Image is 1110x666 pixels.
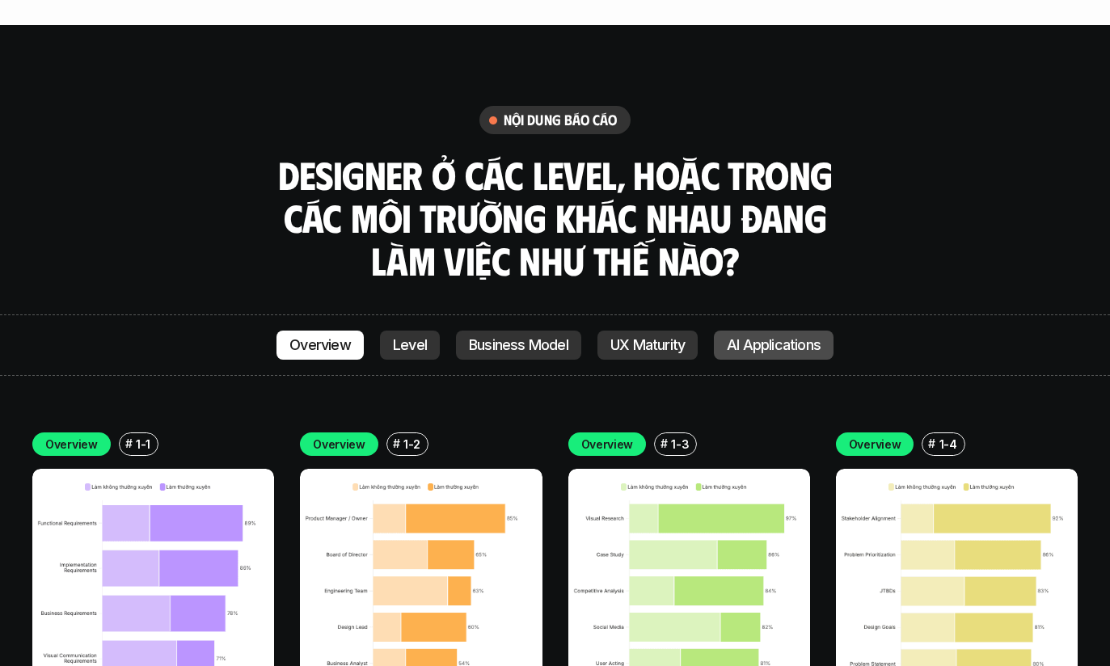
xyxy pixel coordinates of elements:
p: Business Model [469,337,568,353]
h6: nội dung báo cáo [504,111,618,129]
a: UX Maturity [597,331,698,360]
p: UX Maturity [610,337,685,353]
p: 1-1 [136,436,150,453]
a: Business Model [456,331,581,360]
p: Overview [581,436,634,453]
a: AI Applications [714,331,834,360]
a: Overview [276,331,364,360]
p: Overview [849,436,901,453]
h3: Designer ở các level, hoặc trong các môi trường khác nhau đang làm việc như thế nào? [272,154,838,281]
p: 1-4 [939,436,957,453]
p: Overview [313,436,365,453]
h6: # [393,437,400,449]
p: Level [393,337,427,353]
p: 1-2 [403,436,420,453]
p: Overview [45,436,98,453]
p: Overview [289,337,351,353]
h6: # [661,437,668,449]
p: AI Applications [727,337,821,353]
a: Level [380,331,440,360]
h6: # [125,437,133,449]
p: 1-3 [671,436,689,453]
h6: # [928,437,935,449]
